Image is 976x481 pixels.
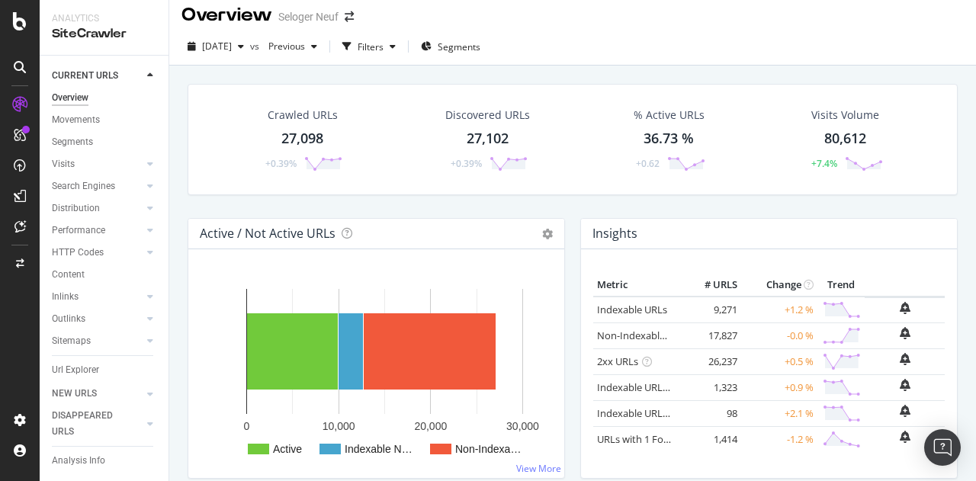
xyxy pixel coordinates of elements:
div: 36.73 % [644,129,694,149]
text: 10,000 [323,420,355,432]
div: Inlinks [52,289,79,305]
a: DISAPPEARED URLS [52,408,143,440]
a: Analysis Info [52,453,158,469]
a: Indexable URLs with Bad H1 [597,380,724,394]
a: Indexable URLs with Bad Description [597,406,763,420]
text: 0 [244,420,250,432]
svg: A chart. [201,274,547,466]
text: Indexable N… [345,443,413,455]
div: bell-plus [900,379,910,391]
div: bell-plus [900,431,910,443]
text: 30,000 [506,420,539,432]
span: Segments [438,40,480,53]
button: Previous [262,34,323,59]
div: SiteCrawler [52,25,156,43]
th: # URLS [680,274,741,297]
div: Outlinks [52,311,85,327]
div: 27,102 [467,129,509,149]
a: Indexable URLs [597,303,667,316]
td: 17,827 [680,322,741,348]
span: Previous [262,40,305,53]
text: Active [273,443,302,455]
span: 2025 Sep. 14th [202,40,232,53]
a: Sitemaps [52,333,143,349]
td: +1.2 % [741,297,817,323]
text: Non-Indexa… [455,443,521,455]
a: Distribution [52,200,143,216]
a: Non-Indexable URLs [597,329,690,342]
div: arrow-right-arrow-left [345,11,354,22]
a: Url Explorer [52,362,158,378]
a: Segments [52,134,158,150]
div: Seloger Neuf [278,9,339,24]
h4: Insights [592,223,637,244]
a: HTTP Codes [52,245,143,261]
div: Movements [52,112,100,128]
div: +7.4% [811,157,837,170]
a: Content [52,267,158,283]
div: Content [52,267,85,283]
th: Trend [817,274,865,297]
th: Change [741,274,817,297]
div: CURRENT URLS [52,68,118,84]
span: vs [250,40,262,53]
td: 9,271 [680,297,741,323]
div: 27,098 [281,129,323,149]
a: 2xx URLs [597,354,638,368]
div: Overview [52,90,88,106]
div: +0.39% [265,157,297,170]
div: +0.62 [636,157,660,170]
a: Search Engines [52,178,143,194]
td: 1,414 [680,426,741,452]
div: Visits Volume [811,107,879,123]
td: +0.9 % [741,374,817,400]
div: 80,612 [824,129,866,149]
th: Metric [593,274,680,297]
div: Sitemaps [52,333,91,349]
div: Discovered URLs [445,107,530,123]
a: URLs with 1 Follow Inlink [597,432,709,446]
a: Movements [52,112,158,128]
div: Segments [52,134,93,150]
div: Analysis Info [52,453,105,469]
td: +2.1 % [741,400,817,426]
div: bell-plus [900,353,910,365]
div: +0.39% [451,157,482,170]
div: bell-plus [900,302,910,314]
td: -1.2 % [741,426,817,452]
a: Outlinks [52,311,143,327]
div: DISAPPEARED URLS [52,408,129,440]
td: +0.5 % [741,348,817,374]
div: Url Explorer [52,362,99,378]
i: Options [542,229,553,239]
a: Overview [52,90,158,106]
div: Analytics [52,12,156,25]
a: View More [516,462,561,475]
a: Performance [52,223,143,239]
a: CURRENT URLS [52,68,143,84]
td: 98 [680,400,741,426]
button: Filters [336,34,402,59]
div: Visits [52,156,75,172]
div: Open Intercom Messenger [924,429,961,466]
button: Segments [415,34,486,59]
h4: Active / Not Active URLs [200,223,335,244]
div: HTTP Codes [52,245,104,261]
text: 20,000 [414,420,447,432]
div: % Active URLs [634,107,705,123]
td: 1,323 [680,374,741,400]
div: bell-plus [900,405,910,417]
div: Distribution [52,200,100,216]
a: NEW URLS [52,386,143,402]
a: Visits [52,156,143,172]
div: Crawled URLs [268,107,338,123]
div: Search Engines [52,178,115,194]
div: NEW URLS [52,386,97,402]
div: Performance [52,223,105,239]
div: Overview [181,2,272,28]
div: bell-plus [900,327,910,339]
td: 26,237 [680,348,741,374]
td: -0.0 % [741,322,817,348]
button: [DATE] [181,34,250,59]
